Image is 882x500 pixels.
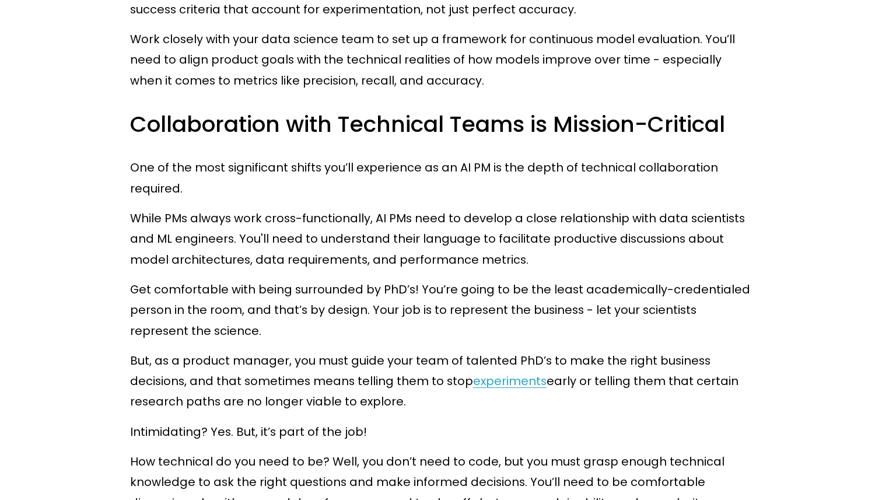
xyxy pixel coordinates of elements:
[130,158,752,199] p: One of the most significant shifts you’ll experience as an AI PM is the depth of technical collab...
[130,279,752,341] p: Get comfortable with being surrounded by PhD’s! You’re going to be the least academically-credent...
[130,422,752,442] p: Intimidating? Yes. But, it’s part of the job!
[130,110,752,139] h3: Collaboration with Technical Teams is Mission-Critical
[473,373,547,389] a: experiments
[130,351,752,412] p: But, as a product manager, you must guide your team of talented PhD’s to make the right business ...
[130,208,752,270] p: While PMs always work cross-functionally, AI PMs need to develop a close relationship with data s...
[130,29,752,91] p: Work closely with your data science team to set up a framework for continuous model evaluation. Y...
